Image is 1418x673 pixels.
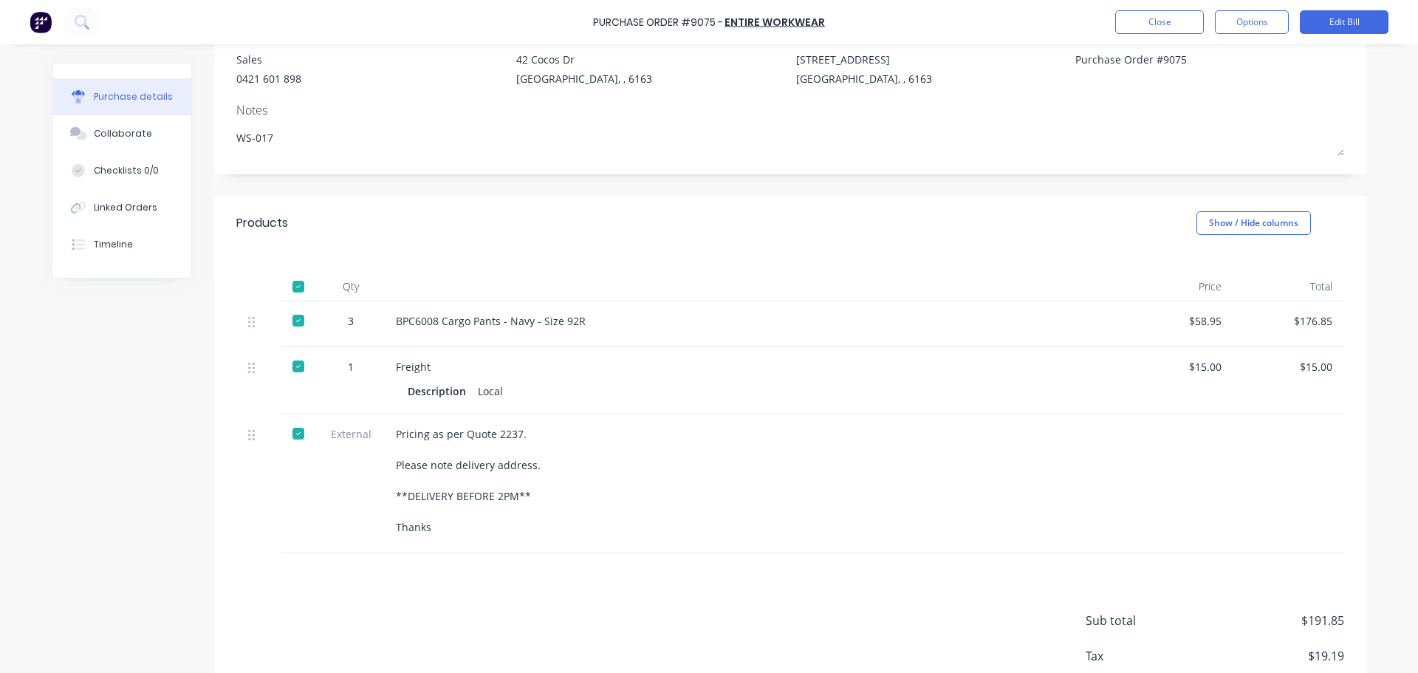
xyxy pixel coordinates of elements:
[30,11,52,33] img: Factory
[94,201,157,214] div: Linked Orders
[1086,612,1196,629] span: Sub total
[516,52,652,67] div: 42 Cocos Dr
[725,15,825,30] a: Entire Workwear
[52,189,191,226] button: Linked Orders
[236,52,301,67] div: Sales
[94,164,159,177] div: Checklists 0/0
[52,152,191,189] button: Checklists 0/0
[236,123,1344,156] textarea: WS-017
[1075,52,1260,85] textarea: Purchase Order #9075
[1196,211,1311,235] button: Show / Hide columns
[396,426,1111,535] div: Pricing as per Quote 2237. Please note delivery address. **DELIVERY BEFORE 2PM** Thanks
[796,71,932,86] div: [GEOGRAPHIC_DATA], , 6163
[329,359,372,375] div: 1
[1196,647,1344,665] span: $19.19
[94,238,133,251] div: Timeline
[94,127,152,140] div: Collaborate
[1300,10,1388,34] button: Edit Bill
[796,52,932,67] div: [STREET_ADDRESS]
[1245,359,1332,375] div: $15.00
[236,101,1344,119] div: Notes
[52,226,191,263] button: Timeline
[1134,313,1222,329] div: $58.95
[1245,313,1332,329] div: $176.85
[1233,272,1344,301] div: Total
[1196,612,1344,629] span: $191.85
[1123,272,1233,301] div: Price
[236,214,288,232] div: Products
[516,71,652,86] div: [GEOGRAPHIC_DATA], , 6163
[396,313,1111,329] div: BPC6008 Cargo Pants - Navy - Size 92R
[396,359,1111,375] div: Freight
[593,15,723,30] div: Purchase Order #9075 -
[318,272,384,301] div: Qty
[329,313,372,329] div: 3
[1115,10,1204,34] button: Close
[94,90,173,103] div: Purchase details
[1086,647,1196,665] span: Tax
[408,380,478,402] div: Description
[1215,10,1289,34] button: Options
[329,426,372,442] span: External
[52,78,191,115] button: Purchase details
[478,380,503,402] div: Local
[236,71,301,86] div: 0421 601 898
[1134,359,1222,375] div: $15.00
[52,115,191,152] button: Collaborate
